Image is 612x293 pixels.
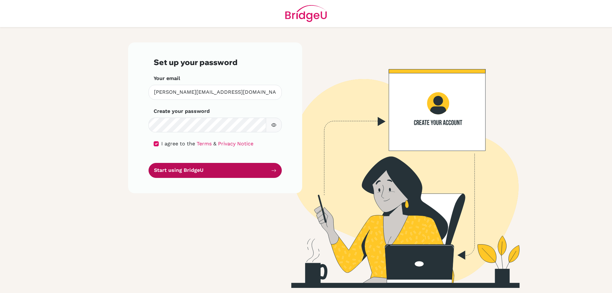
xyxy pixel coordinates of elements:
span: & [213,141,216,147]
h3: Set up your password [154,58,277,67]
img: Create your account [215,42,579,288]
input: Insert your email* [149,85,282,100]
label: Create your password [154,107,210,115]
span: I agree to the [161,141,195,147]
a: Terms [197,141,212,147]
label: Your email [154,75,180,82]
button: Start using BridgeU [149,163,282,178]
a: Privacy Notice [218,141,253,147]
